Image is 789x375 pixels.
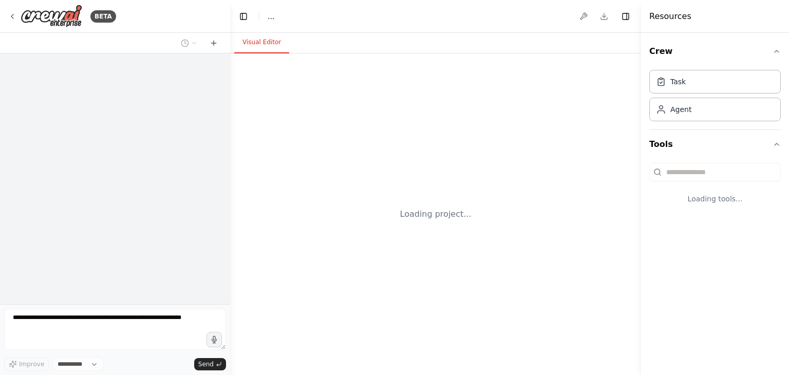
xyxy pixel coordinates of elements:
[618,9,633,24] button: Hide right sidebar
[649,185,781,212] div: Loading tools...
[649,66,781,129] div: Crew
[268,11,274,22] nav: breadcrumb
[177,37,201,49] button: Switch to previous chat
[649,159,781,220] div: Tools
[198,360,214,368] span: Send
[649,130,781,159] button: Tools
[205,37,222,49] button: Start a new chat
[4,358,49,371] button: Improve
[194,358,226,370] button: Send
[649,37,781,66] button: Crew
[21,5,82,28] img: Logo
[670,77,686,87] div: Task
[670,104,691,115] div: Agent
[19,360,44,368] span: Improve
[268,11,274,22] span: ...
[234,32,289,53] button: Visual Editor
[206,332,222,347] button: Click to speak your automation idea
[236,9,251,24] button: Hide left sidebar
[649,10,691,23] h4: Resources
[400,208,472,220] div: Loading project...
[90,10,116,23] div: BETA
